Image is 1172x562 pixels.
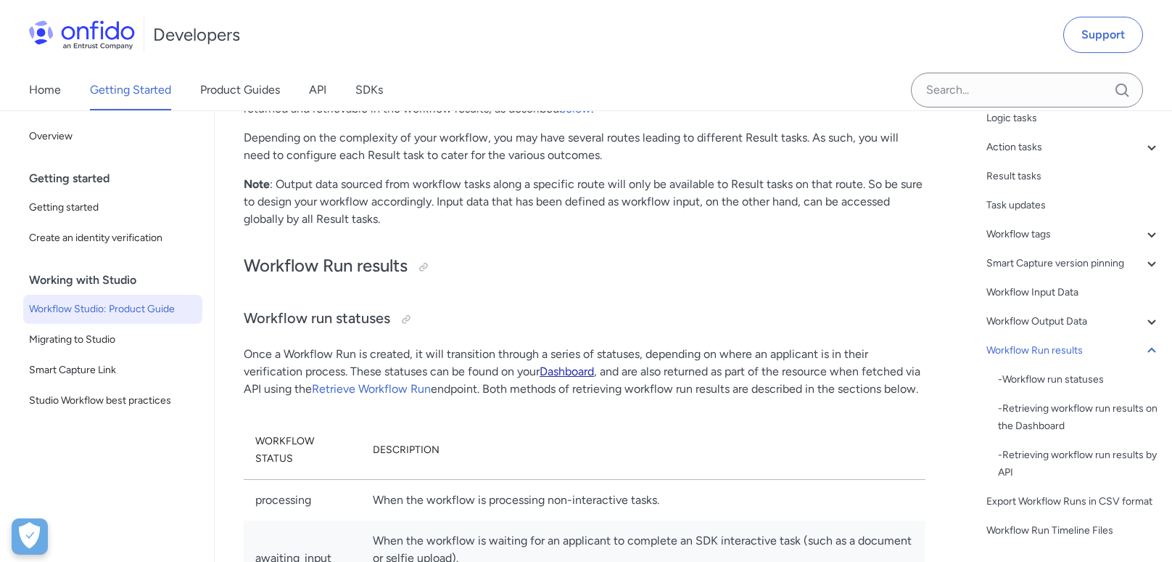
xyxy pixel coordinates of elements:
[244,129,925,164] p: Depending on the complexity of your workflow, you may have several routes leading to different Re...
[540,365,594,378] a: Dashboard
[986,493,1160,510] a: Export Workflow Runs in CSV format
[1063,17,1143,53] a: Support
[986,284,1160,301] a: Workflow Input Data
[355,70,383,110] a: SDKs
[23,325,202,354] a: Migrating to Studio
[986,313,1160,330] a: Workflow Output Data
[998,447,1160,481] div: - Retrieving workflow run results by API
[29,362,197,379] span: Smart Capture Link
[29,199,197,216] span: Getting started
[23,122,202,151] a: Overview
[23,224,202,253] a: Create an identity verification
[244,480,361,521] td: processing
[361,480,925,521] td: When the workflow is processing non-interactive tasks.
[12,518,48,555] div: Cookie Preferences
[998,371,1160,388] a: -Workflow run statuses
[23,295,202,324] a: Workflow Studio: Product Guide
[23,356,202,385] a: Smart Capture Link
[200,70,280,110] a: Product Guides
[986,139,1160,156] a: Action tasks
[244,177,270,191] strong: Note
[986,168,1160,185] a: Result tasks
[986,342,1160,359] a: Workflow Run results
[90,70,171,110] a: Getting Started
[998,371,1160,388] div: - Workflow run statuses
[23,386,202,415] a: Studio Workflow best practices
[244,421,361,480] th: Workflow status
[153,23,240,46] h1: Developers
[29,301,197,318] span: Workflow Studio: Product Guide
[29,331,197,349] span: Migrating to Studio
[29,20,135,49] img: Onfido Logo
[244,346,925,398] p: Once a Workflow Run is created, it will transition through a series of statuses, depending on whe...
[244,308,925,331] h3: Workflow run statuses
[998,447,1160,481] a: -Retrieving workflow run results by API
[986,197,1160,214] a: Task updates
[998,400,1160,435] a: -Retrieving workflow run results on the Dashboard
[29,70,61,110] a: Home
[986,110,1160,127] a: Logic tasks
[244,254,925,279] h2: Workflow Run results
[309,70,326,110] a: API
[998,400,1160,435] div: - Retrieving workflow run results on the Dashboard
[12,518,48,555] button: Open Preferences
[361,421,925,480] th: Description
[23,193,202,222] a: Getting started
[312,382,431,396] a: Retrieve Workflow Run
[29,392,197,410] span: Studio Workflow best practices
[29,128,197,145] span: Overview
[911,73,1143,107] input: Onfido search input field
[29,266,208,295] div: Working with Studio
[244,176,925,228] p: : Output data sourced from workflow tasks along a specific route will only be available to Result...
[29,229,197,247] span: Create an identity verification
[986,522,1160,539] a: Workflow Run Timeline Files
[986,226,1160,243] a: Workflow tags
[29,164,208,193] div: Getting started
[986,255,1160,272] a: Smart Capture version pinning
